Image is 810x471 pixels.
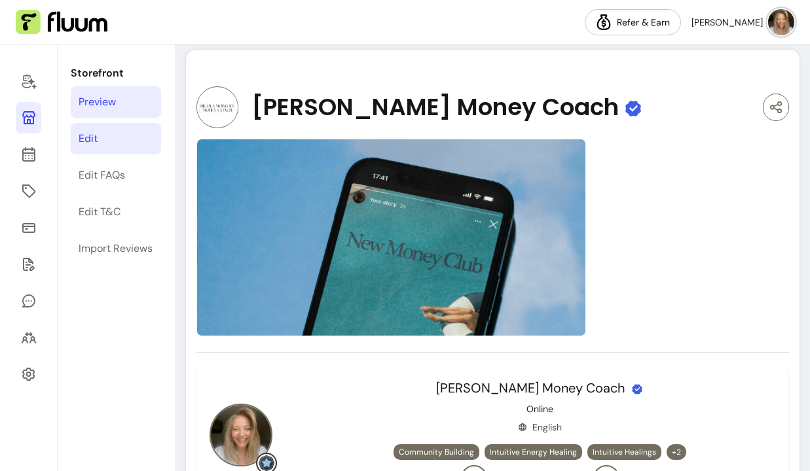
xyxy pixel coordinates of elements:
a: Storefront [16,102,41,133]
a: Refer & Earn [585,9,681,35]
span: + 2 [669,447,684,457]
a: Calendar [16,139,41,170]
span: [PERSON_NAME] Money Coach [436,379,625,396]
img: Provider image [196,86,238,128]
a: Settings [16,358,41,390]
a: Edit [71,123,161,154]
span: [PERSON_NAME] Money Coach [251,94,619,120]
img: Grow [259,455,274,471]
div: Edit T&C [79,204,120,220]
p: Online [526,402,553,415]
a: Sales [16,212,41,243]
span: Intuitive Energy Healing [490,447,577,457]
a: Import Reviews [71,233,161,264]
span: Community Building [399,447,474,457]
div: Preview [79,94,116,110]
a: Clients [16,322,41,353]
img: Provider image [210,404,272,466]
img: Fluum Logo [16,10,107,35]
button: avatar[PERSON_NAME] [691,9,794,35]
a: Edit T&C [71,196,161,228]
div: Edit FAQs [79,167,125,183]
img: avatar [768,9,794,35]
span: [PERSON_NAME] [691,16,763,29]
a: Home [16,65,41,97]
a: Forms [16,249,41,280]
img: image-0 [196,139,586,336]
a: Offerings [16,175,41,207]
span: Intuitive Healings [593,447,656,457]
div: Edit [79,131,98,147]
a: Preview [71,86,161,118]
div: Import Reviews [79,241,153,256]
div: English [518,421,562,434]
a: My Messages [16,285,41,317]
p: Storefront [71,65,161,81]
a: Edit FAQs [71,160,161,191]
